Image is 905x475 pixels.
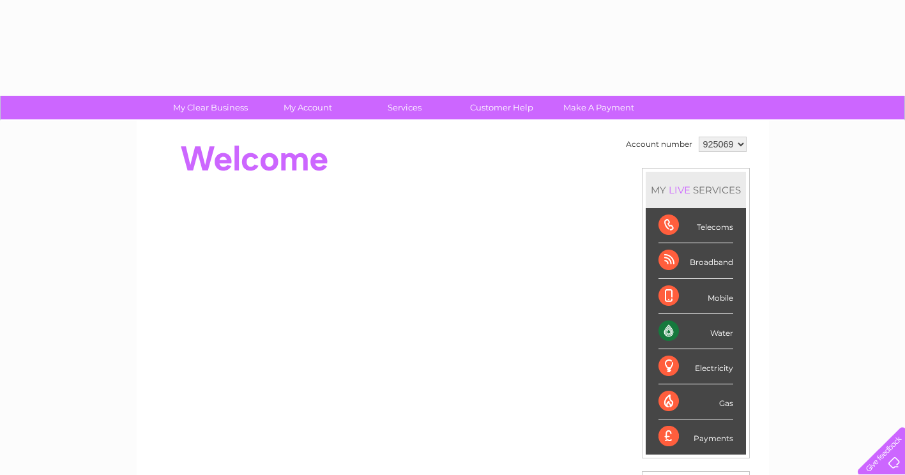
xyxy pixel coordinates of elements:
a: Services [352,96,457,119]
div: Telecoms [658,208,733,243]
td: Account number [623,133,696,155]
div: Electricity [658,349,733,384]
a: Customer Help [449,96,554,119]
div: Mobile [658,279,733,314]
div: Water [658,314,733,349]
a: My Clear Business [158,96,263,119]
a: Make A Payment [546,96,651,119]
div: MY SERVICES [646,172,746,208]
div: LIVE [666,184,693,196]
div: Broadband [658,243,733,278]
a: My Account [255,96,360,119]
div: Gas [658,384,733,419]
div: Payments [658,419,733,454]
